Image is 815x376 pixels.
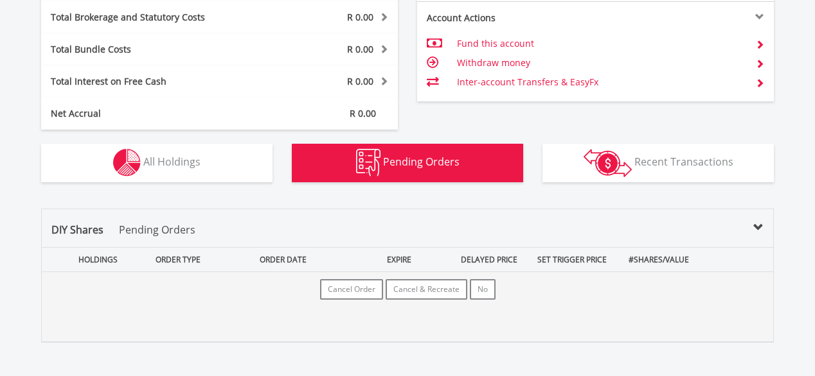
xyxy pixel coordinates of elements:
[417,12,596,24] div: Account Actions
[532,248,613,271] div: SET TRIGGER PRICE
[217,248,349,271] div: ORDER DATE
[356,149,381,176] img: pending_instructions-wht.png
[143,155,201,169] span: All Holdings
[457,34,746,53] td: Fund this account
[457,73,746,92] td: Inter-account Transfers & EasyFx
[347,75,373,87] span: R 0.00
[113,149,141,176] img: holdings-wht.png
[292,144,523,182] button: Pending Orders
[41,11,249,24] div: Total Brokerage and Statutory Costs
[449,248,530,271] div: DELAYED PRICE
[457,53,746,73] td: Withdraw money
[51,248,139,271] div: HOLDINGS
[350,107,376,119] span: R 0.00
[470,279,496,300] button: No
[347,43,373,55] span: R 0.00
[51,223,103,237] span: DIY Shares
[615,248,703,271] div: #SHARES/VALUE
[584,149,632,177] img: transactions-zar-wht.png
[320,279,383,300] button: Cancel Order
[41,107,249,120] div: Net Accrual
[634,155,733,169] span: Recent Transactions
[347,11,373,23] span: R 0.00
[41,144,273,182] button: All Holdings
[542,144,774,182] button: Recent Transactions
[141,248,215,271] div: ORDER TYPE
[386,279,467,300] button: Cancel & Recreate
[41,43,249,56] div: Total Bundle Costs
[352,248,447,271] div: EXPIRE
[41,75,249,88] div: Total Interest on Free Cash
[119,222,195,237] p: Pending Orders
[383,155,460,169] span: Pending Orders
